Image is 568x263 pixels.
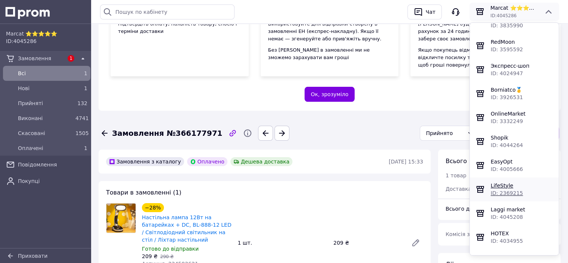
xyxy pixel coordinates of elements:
[446,186,471,192] span: Доставка
[84,145,87,151] span: 1
[100,4,235,19] input: Пошук по кабінету
[142,203,164,212] div: −28%
[426,129,464,137] div: Прийнято
[18,129,72,137] span: Скасовані
[446,206,494,212] span: Всього до сплати
[491,214,523,220] span: ID: 4045208
[268,20,391,43] div: Використовуйте для відправки створену в замовленні ЕН (експрес-накладну). Якщо її немає — згенеру...
[491,142,523,148] span: ID: 4044264
[142,246,199,252] span: Готово до відправки
[491,22,523,28] span: ID: 3835990
[106,189,181,196] span: Товари в замовленні (1)
[68,55,74,62] span: 1
[491,46,523,52] span: ID: 3595592
[6,38,37,44] span: ID: 4045286
[6,30,87,37] span: Marcat ⭐⭐⭐⭐⭐
[106,204,136,233] img: Настільна лампа 12Вт на батарейках + DC, BL-888-12 LED / Світлодіодний світильник на стіл / Ліхта...
[490,13,516,18] span: ID: 4045286
[18,144,72,152] span: Оплачені
[268,46,391,61] div: Без [PERSON_NAME] в замовленні ми не зможемо зарахувати вам гроші
[470,129,559,153] a: ShopikID: 4044264
[18,253,47,259] span: Приховати
[491,63,530,69] span: Экспресс-шоп
[491,190,523,196] span: ID: 2369215
[407,4,442,19] button: Чат
[18,114,72,122] span: Виконані
[75,115,89,121] span: 4741
[389,159,423,165] time: [DATE] 15:33
[490,4,538,12] span: Marcat ⭐⭐⭐⭐⭐
[491,87,522,93] span: Borniatco🥇
[18,100,72,107] span: Прийняті
[84,70,87,76] span: 1
[491,94,523,100] span: ID: 3926531
[330,238,405,248] div: 209 ₴
[418,20,541,43] div: [PERSON_NAME] будуть переведені на ваш рахунок за 24 години після того, як покупець забере своє з...
[446,158,467,165] span: Всього
[491,39,515,45] span: RedMoon
[491,230,509,236] span: HOTEX
[77,100,87,106] span: 132
[491,135,508,141] span: Shopik
[187,157,227,166] div: Оплачено
[142,253,158,259] span: 209 ₴
[470,58,559,82] a: Экспресс-шопID: 4024947
[491,159,512,165] span: EasyOpt
[18,177,87,185] span: Покупці
[446,231,508,237] span: Комісія за замовлення
[446,172,466,178] span: 1 товар
[470,105,559,129] a: OnlineMarketID: 3332249
[160,254,174,259] span: 290 ₴
[491,254,507,260] span: Bybka
[235,238,330,248] div: 1 шт.
[304,87,355,102] button: Ок, зрозуміло
[230,157,292,166] div: Дешева доставка
[491,238,523,244] span: ID: 4034955
[106,157,184,166] div: Замовлення з каталогу
[470,34,559,58] a: RedMoonID: 3595592
[491,166,523,172] span: ID: 4005666
[470,177,559,201] a: LifeStyleID: 2369215
[491,111,525,117] span: OnlineMarket
[424,6,437,18] div: Чат
[470,225,559,249] a: HOTEXID: 4034955
[418,46,541,69] div: Якщо покупець відмовиться від замовлення — відкличте посилку та скасуйте замовлення, щоб гроші по...
[75,130,89,136] span: 1505
[491,183,513,189] span: LifeStyle
[18,85,72,92] span: Нові
[470,82,559,105] a: Borniatco🥇ID: 3926531
[18,55,63,62] span: Замовлення
[18,161,87,168] span: Повідомлення
[470,153,559,177] a: EasyOptID: 4005666
[84,85,87,91] span: 1
[491,70,523,76] span: ID: 4024947
[112,128,222,139] span: Замовлення №366177971
[470,201,559,225] a: Laggi marketID: 4045208
[491,118,523,124] span: ID: 3332249
[408,235,423,250] a: Редагувати
[18,70,72,77] span: Всi
[491,207,525,212] span: Laggi market
[142,214,232,243] a: Настільна лампа 12Вт на батарейках + DC, BL-888-12 LED / Світлодіодний світильник на стіл / Ліхта...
